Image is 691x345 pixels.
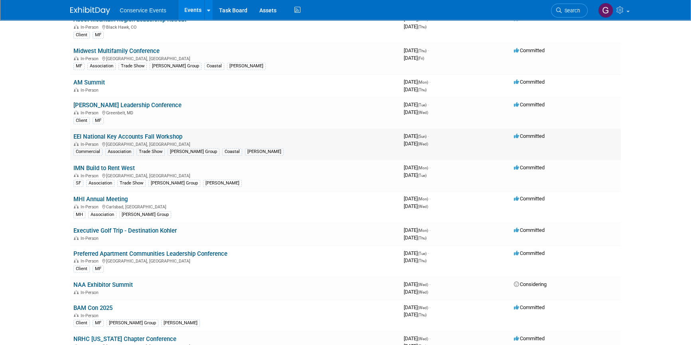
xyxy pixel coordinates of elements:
div: Client [73,117,90,124]
span: Committed [514,304,545,310]
span: - [429,196,430,202]
span: [DATE] [404,250,429,256]
span: - [429,79,430,85]
span: - [428,133,429,139]
img: In-Person Event [74,290,79,294]
span: (Mon) [418,197,428,201]
div: MH [73,211,85,218]
div: [GEOGRAPHIC_DATA], [GEOGRAPHIC_DATA] [73,172,397,178]
span: [DATE] [404,235,426,241]
span: Committed [514,133,545,139]
span: Considering [514,281,547,287]
div: Commercial [73,148,103,155]
span: (Fri) [418,56,424,61]
div: Client [73,265,90,272]
div: [PERSON_NAME] Group [107,320,158,327]
div: [GEOGRAPHIC_DATA], [GEOGRAPHIC_DATA] [73,55,397,61]
span: Search [562,8,580,14]
span: [DATE] [404,133,429,139]
span: Committed [514,79,545,85]
div: [PERSON_NAME] Group [119,211,171,218]
span: [DATE] [404,304,430,310]
span: (Wed) [418,110,428,115]
span: In-Person [81,173,101,178]
div: Coastal [204,63,224,70]
img: In-Person Event [74,204,79,208]
span: In-Person [81,204,101,210]
span: [DATE] [404,24,426,29]
span: [DATE] [404,196,430,202]
span: In-Person [81,110,101,116]
span: In-Person [81,236,101,241]
div: SF [73,180,83,187]
span: Committed [514,196,545,202]
img: In-Person Event [74,259,79,263]
span: [DATE] [404,289,428,295]
span: (Mon) [418,166,428,170]
span: (Thu) [418,236,426,240]
span: (Wed) [418,204,428,209]
div: [PERSON_NAME] Group [148,180,200,187]
span: In-Person [81,142,101,147]
div: [PERSON_NAME] [245,148,284,155]
a: NRHC [US_STATE] Chapter Conference [73,335,176,343]
span: - [429,165,430,171]
div: Association [86,180,115,187]
a: IMN Build to Rent West [73,165,135,172]
img: In-Person Event [74,142,79,146]
div: MF [93,320,104,327]
span: [DATE] [404,109,428,115]
a: [PERSON_NAME] Leadership Conference [73,102,182,109]
span: Committed [514,47,545,53]
a: NAA Exhibitor Summit [73,281,133,288]
span: - [429,335,430,341]
a: BAM Con 2025 [73,304,113,312]
span: (Thu) [418,88,426,92]
span: [DATE] [404,172,426,178]
div: [PERSON_NAME] Group [150,63,201,70]
div: Greenbelt, MD [73,109,397,116]
span: (Tue) [418,103,426,107]
span: - [429,281,430,287]
span: Committed [514,335,545,341]
span: [DATE] [404,281,430,287]
span: (Thu) [418,25,426,29]
span: [DATE] [404,47,429,53]
div: Association [87,63,116,70]
span: In-Person [81,88,101,93]
a: MHI Annual Meeting [73,196,128,203]
div: Association [105,148,134,155]
span: [DATE] [404,86,426,92]
span: (Wed) [418,337,428,341]
span: [DATE] [404,102,429,108]
div: [PERSON_NAME] [227,63,266,70]
span: In-Person [81,259,101,264]
span: (Thu) [418,313,426,317]
div: Black Hawk, CO [73,24,397,30]
span: [DATE] [404,227,430,233]
span: - [428,250,429,256]
div: Coastal [222,148,242,155]
div: MF [93,117,104,124]
img: In-Person Event [74,236,79,240]
a: Executive Golf Trip - Destination Kohler [73,227,177,234]
span: Committed [514,250,545,256]
a: AM Summit [73,79,105,86]
div: [GEOGRAPHIC_DATA], [GEOGRAPHIC_DATA] [73,141,397,147]
span: (Thu) [418,49,426,53]
span: (Mon) [418,228,428,233]
div: Trade Show [118,63,147,70]
span: In-Person [81,290,101,295]
div: MF [93,31,104,39]
span: In-Person [81,56,101,61]
img: Gayle Reese [598,3,613,18]
div: Trade Show [117,180,146,187]
span: - [429,304,430,310]
span: [DATE] [404,312,426,318]
img: In-Person Event [74,88,79,92]
div: Trade Show [136,148,165,155]
img: In-Person Event [74,110,79,114]
span: [DATE] [404,79,430,85]
span: (Wed) [418,282,428,287]
img: In-Person Event [74,56,79,60]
